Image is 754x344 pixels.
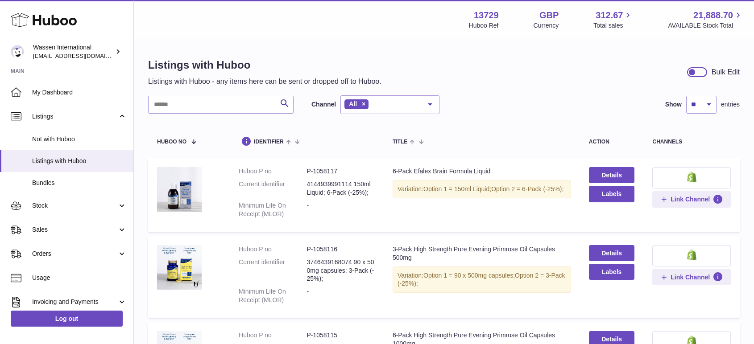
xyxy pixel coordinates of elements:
[307,258,374,283] dd: 3746439168074 90 x 500mg capsules; 3-Pack (-25%);
[423,185,491,192] span: Option 1 = 150ml Liquid;
[32,179,127,187] span: Bundles
[539,9,559,21] strong: GBP
[393,180,571,198] div: Variation:
[239,167,307,176] dt: Huboo P no
[393,245,571,262] div: 3-Pack High Strength Pure Evening Primrose Oil Capsules 500mg
[307,180,374,197] dd: 4144939991114 150ml Liquid; 6-Pack (-25%);
[665,100,682,109] label: Show
[32,225,117,234] span: Sales
[307,331,374,340] dd: P-1058115
[32,201,117,210] span: Stock
[11,311,123,327] a: Log out
[393,266,571,293] div: Variation:
[239,245,307,254] dt: Huboo P no
[148,58,381,72] h1: Listings with Huboo
[474,9,499,21] strong: 13729
[589,139,635,145] div: action
[239,331,307,340] dt: Huboo P no
[33,52,131,59] span: [EMAIL_ADDRESS][DOMAIN_NAME]
[668,21,743,30] span: AVAILABLE Stock Total
[239,258,307,283] dt: Current identifier
[11,45,24,58] img: gemma.moses@wassen.com
[239,201,307,218] dt: Minimum Life On Receipt (MLOR)
[589,245,635,261] a: Details
[32,88,127,97] span: My Dashboard
[687,172,696,182] img: shopify-small.png
[589,186,635,202] button: Labels
[307,287,374,304] dd: -
[32,274,127,282] span: Usage
[671,273,710,281] span: Link Channel
[668,9,743,30] a: 21,888.70 AVAILABLE Stock Total
[687,250,696,260] img: shopify-small.png
[589,264,635,280] button: Labels
[393,167,571,176] div: 6-Pack Efalex Brain Formula Liquid
[349,100,357,107] span: All
[32,112,117,121] span: Listings
[596,9,623,21] span: 312.67
[693,9,733,21] span: 21,888.70
[593,9,633,30] a: 312.67 Total sales
[491,185,563,192] span: Option 2 = 6-Pack (-25%);
[721,100,740,109] span: entries
[423,272,515,279] span: Option 1 = 90 x 500mg capsules;
[393,139,407,145] span: title
[32,250,117,258] span: Orders
[239,180,307,197] dt: Current identifier
[157,245,202,290] img: 3-Pack High Strength Pure Evening Primrose Oil Capsules 500mg
[652,269,731,285] button: Link Channel
[712,67,740,77] div: Bulk Edit
[157,139,186,145] span: Huboo no
[32,298,117,306] span: Invoicing and Payments
[157,167,202,212] img: 6-Pack Efalex Brain Formula Liquid
[398,272,565,287] span: Option 2 = 3-Pack (-25%);
[148,77,381,86] p: Listings with Huboo - any items here can be sent or dropped off to Huboo.
[307,245,374,254] dd: P-1058116
[589,167,635,183] a: Details
[33,43,113,60] div: Wassen International
[254,139,284,145] span: identifier
[311,100,336,109] label: Channel
[593,21,633,30] span: Total sales
[652,139,731,145] div: channels
[32,157,127,165] span: Listings with Huboo
[32,135,127,143] span: Not with Huboo
[239,287,307,304] dt: Minimum Life On Receipt (MLOR)
[307,201,374,218] dd: -
[307,167,374,176] dd: P-1058117
[671,195,710,203] span: Link Channel
[469,21,499,30] div: Huboo Ref
[652,191,731,207] button: Link Channel
[534,21,559,30] div: Currency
